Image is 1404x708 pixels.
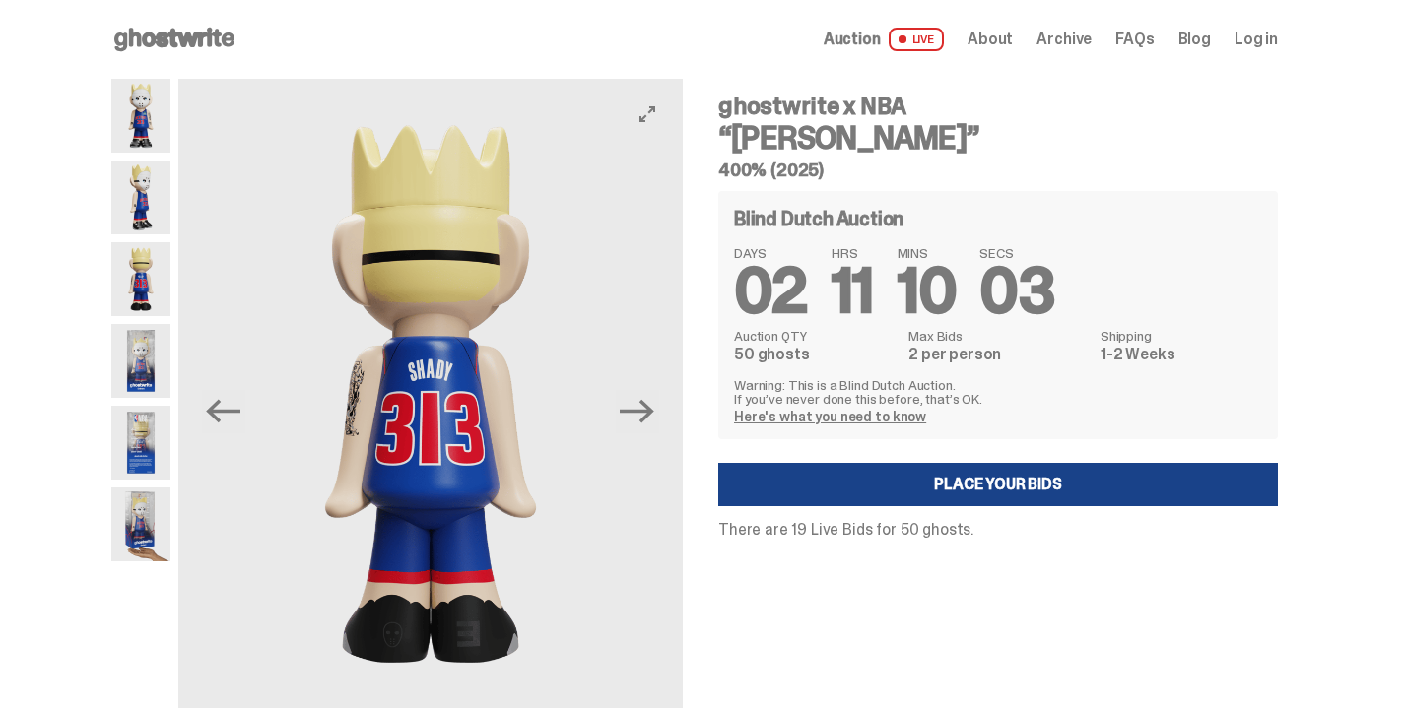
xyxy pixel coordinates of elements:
span: 11 [832,250,874,332]
span: Auction [824,32,881,47]
span: 03 [979,250,1054,332]
h4: Blind Dutch Auction [734,209,903,228]
a: Blog [1178,32,1211,47]
dt: Max Bids [908,329,1089,343]
a: FAQs [1115,32,1154,47]
span: SECS [979,246,1054,260]
a: Here's what you need to know [734,408,926,425]
span: 02 [734,250,808,332]
span: HRS [832,246,874,260]
img: Copy%20of%20Eminem_NBA_400_1.png [111,79,170,153]
dt: Auction QTY [734,329,897,343]
p: There are 19 Live Bids for 50 ghosts. [718,522,1278,538]
h5: 400% (2025) [718,161,1278,179]
dt: Shipping [1101,329,1262,343]
span: LIVE [889,28,945,51]
h3: “[PERSON_NAME]” [718,122,1278,154]
dd: 1-2 Weeks [1101,347,1262,362]
button: Previous [202,390,245,433]
a: Archive [1036,32,1092,47]
img: Eminem_NBA_400_12.png [111,324,170,398]
a: Log in [1235,32,1278,47]
span: 10 [898,250,957,332]
img: Eminem_NBA_400_13.png [111,406,170,480]
dd: 50 ghosts [734,347,897,362]
a: Auction LIVE [824,28,944,51]
button: View full-screen [635,102,659,126]
button: Next [616,390,659,433]
p: Warning: This is a Blind Dutch Auction. If you’ve never done this before, that’s OK. [734,378,1262,406]
img: eminem%20scale.png [111,487,170,561]
a: Place your Bids [718,463,1278,506]
span: DAYS [734,246,808,260]
a: About [968,32,1013,47]
h4: ghostwrite x NBA [718,95,1278,118]
img: Copy%20of%20Eminem_NBA_400_3.png [111,161,170,234]
img: Copy%20of%20Eminem_NBA_400_6.png [111,242,170,316]
span: MINS [898,246,957,260]
dd: 2 per person [908,347,1089,362]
